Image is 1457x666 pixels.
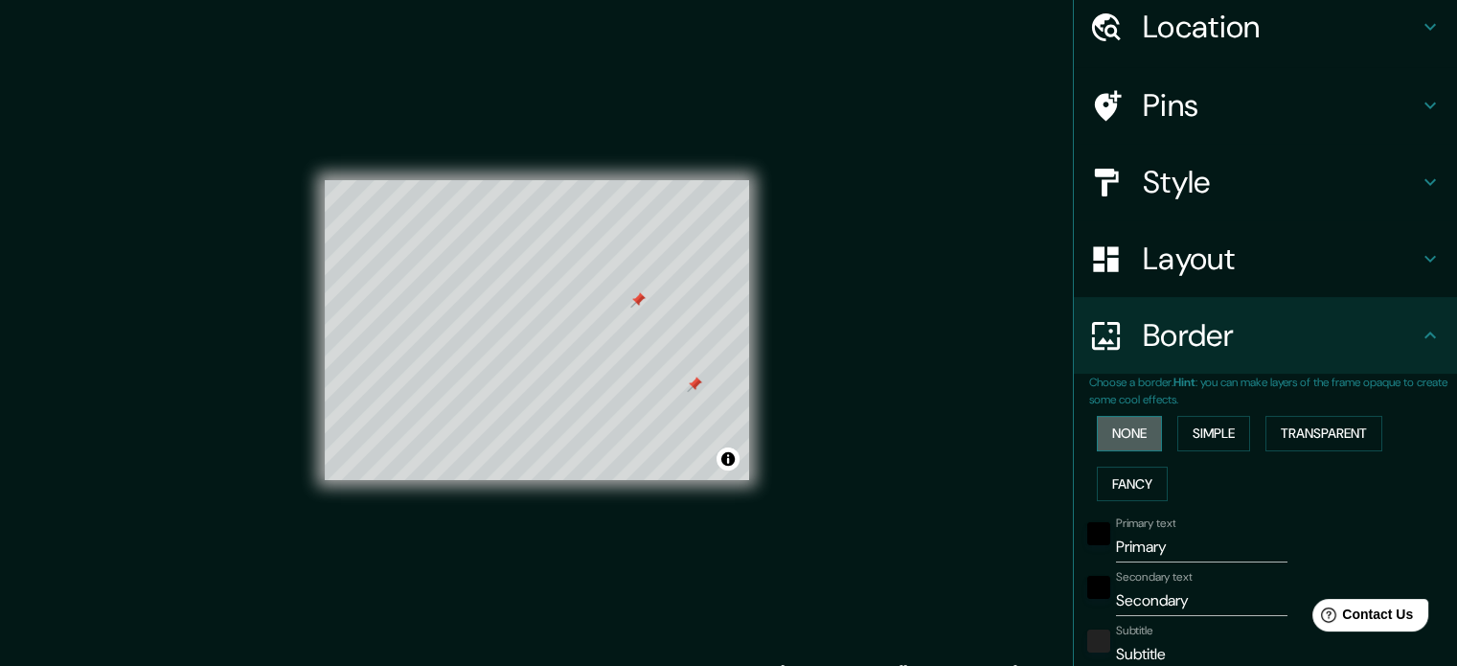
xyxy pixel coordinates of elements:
[1074,220,1457,297] div: Layout
[1177,416,1250,451] button: Simple
[1074,67,1457,144] div: Pins
[717,448,740,471] button: Toggle attribution
[1265,416,1382,451] button: Transparent
[1087,630,1110,653] button: color-222222
[1143,316,1419,355] h4: Border
[1143,86,1419,125] h4: Pins
[1116,623,1153,639] label: Subtitle
[1143,240,1419,278] h4: Layout
[1143,8,1419,46] h4: Location
[1143,163,1419,201] h4: Style
[1173,375,1195,390] b: Hint
[1116,569,1193,586] label: Secondary text
[1087,576,1110,599] button: black
[1097,416,1162,451] button: None
[1097,467,1168,502] button: Fancy
[1074,297,1457,374] div: Border
[1116,516,1175,532] label: Primary text
[1074,144,1457,220] div: Style
[1087,522,1110,545] button: black
[1286,591,1436,645] iframe: Help widget launcher
[1089,374,1457,408] p: Choose a border. : you can make layers of the frame opaque to create some cool effects.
